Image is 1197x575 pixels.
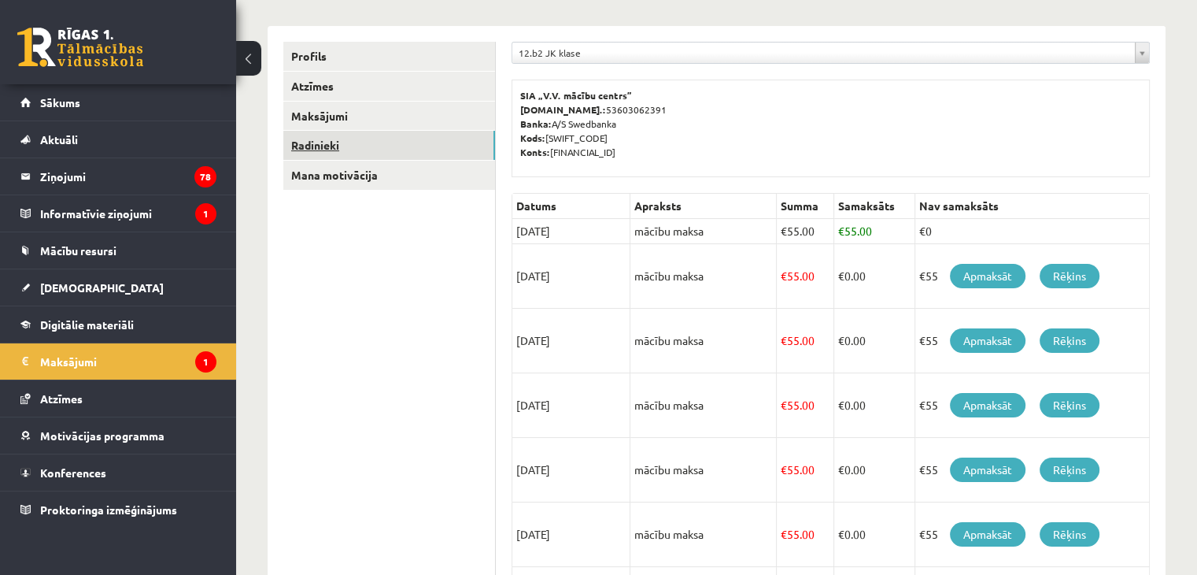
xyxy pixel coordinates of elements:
span: € [781,269,787,283]
span: € [838,398,844,412]
a: Apmaksāt [950,522,1025,547]
a: Informatīvie ziņojumi1 [20,195,216,232]
td: €55 [915,438,1150,503]
span: Konferences [40,466,106,480]
a: Rēķins [1040,393,1099,417]
th: Datums [512,194,630,219]
a: Radinieki [283,131,495,160]
td: 55.00 [777,219,834,244]
b: Kods: [520,132,545,144]
a: Rīgas 1. Tālmācības vidusskola [17,28,143,67]
a: 12.b2 JK klase [512,43,1149,63]
span: € [781,462,787,477]
span: € [838,462,844,477]
span: [DEMOGRAPHIC_DATA] [40,280,164,295]
span: Motivācijas programma [40,428,164,443]
td: mācību maksa [630,438,777,503]
td: 0.00 [834,503,915,567]
td: mācību maksa [630,219,777,244]
span: Mācību resursi [40,243,116,258]
a: Konferences [20,454,216,491]
a: Apmaksāt [950,458,1025,482]
legend: Maksājumi [40,343,216,380]
span: Aktuāli [40,132,78,147]
a: Motivācijas programma [20,417,216,454]
a: Apmaksāt [950,393,1025,417]
td: 0.00 [834,373,915,438]
td: 55.00 [834,219,915,244]
a: Rēķins [1040,264,1099,288]
td: €55 [915,503,1150,567]
td: [DATE] [512,503,630,567]
b: SIA „V.V. mācību centrs” [520,89,633,102]
td: [DATE] [512,438,630,503]
a: Rēķins [1040,328,1099,353]
i: 1 [195,203,216,224]
a: Atzīmes [283,72,495,101]
a: [DEMOGRAPHIC_DATA] [20,269,216,306]
td: mācību maksa [630,244,777,309]
td: €55 [915,373,1150,438]
b: [DOMAIN_NAME].: [520,103,606,116]
td: 0.00 [834,309,915,373]
span: € [781,224,787,238]
td: 55.00 [777,373,834,438]
td: [DATE] [512,373,630,438]
span: € [838,333,844,347]
a: Digitālie materiāli [20,306,216,343]
td: mācību maksa [630,373,777,438]
span: Proktoringa izmēģinājums [40,503,177,517]
a: Apmaksāt [950,328,1025,353]
td: mācību maksa [630,309,777,373]
span: € [781,333,787,347]
td: [DATE] [512,244,630,309]
td: 55.00 [777,244,834,309]
span: € [781,398,787,412]
a: Profils [283,42,495,71]
td: €55 [915,309,1150,373]
b: Konts: [520,146,550,158]
span: € [838,269,844,283]
td: [DATE] [512,219,630,244]
a: Maksājumi1 [20,343,216,380]
span: Digitālie materiāli [40,317,134,332]
legend: Ziņojumi [40,158,216,195]
legend: Informatīvie ziņojumi [40,195,216,232]
td: 0.00 [834,244,915,309]
td: [DATE] [512,309,630,373]
td: 55.00 [777,503,834,567]
p: 53603062391 A/S Swedbanka [SWIFT_CODE] [FINANCIAL_ID] [520,88,1141,159]
th: Summa [777,194,834,219]
td: 0.00 [834,438,915,503]
a: Apmaksāt [950,264,1025,288]
a: Maksājumi [283,102,495,131]
a: Rēķins [1040,458,1099,482]
b: Banka: [520,117,552,130]
th: Samaksāts [834,194,915,219]
a: Rēķins [1040,522,1099,547]
a: Ziņojumi78 [20,158,216,195]
td: 55.00 [777,438,834,503]
span: € [838,224,844,238]
a: Mācību resursi [20,232,216,269]
th: Nav samaksāts [915,194,1150,219]
td: 55.00 [777,309,834,373]
a: Proktoringa izmēģinājums [20,492,216,528]
td: €0 [915,219,1150,244]
span: € [838,527,844,541]
i: 78 [194,166,216,187]
a: Sākums [20,84,216,121]
span: Sākums [40,95,80,109]
th: Apraksts [630,194,777,219]
span: 12.b2 JK klase [519,43,1129,63]
i: 1 [195,351,216,373]
td: €55 [915,244,1150,309]
span: € [781,527,787,541]
a: Atzīmes [20,380,216,417]
a: Aktuāli [20,121,216,158]
td: mācību maksa [630,503,777,567]
span: Atzīmes [40,391,83,406]
a: Mana motivācija [283,161,495,190]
